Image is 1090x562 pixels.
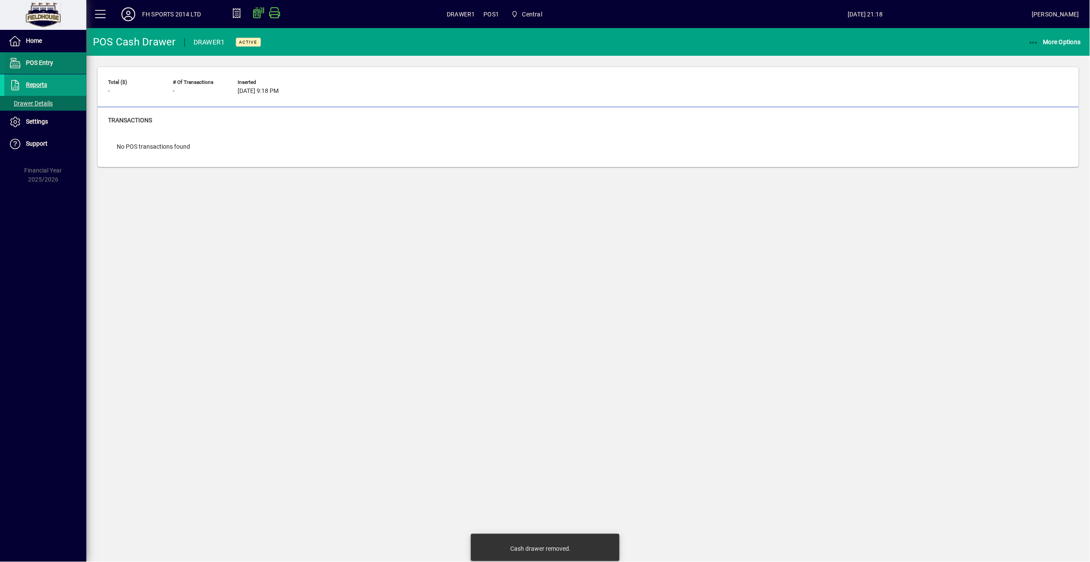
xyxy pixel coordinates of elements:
span: Support [26,140,48,147]
div: FH SPORTS 2014 LTD [142,7,201,21]
a: Drawer Details [4,96,86,111]
span: POS Entry [26,59,53,66]
div: Cash drawer removed. [511,544,571,553]
button: More Options [1026,34,1084,50]
div: POS Cash Drawer [93,35,176,49]
span: DRAWER1 [447,7,475,21]
div: No POS transactions found [108,134,199,160]
div: [PERSON_NAME] [1032,7,1079,21]
span: Transactions [108,117,152,124]
span: - [108,88,110,95]
span: Total ($) [108,80,160,85]
a: Home [4,30,86,52]
span: Reports [26,81,47,88]
button: Profile [114,6,142,22]
span: Central [522,7,542,21]
span: [DATE] 21:18 [699,7,1032,21]
span: # of Transactions [173,80,225,85]
span: Central [508,6,546,22]
a: Settings [4,111,86,133]
span: Home [26,37,42,44]
span: Drawer Details [9,100,53,107]
span: [DATE] 9:18 PM [238,88,279,95]
div: DRAWER1 [194,35,225,49]
span: - [173,88,175,95]
span: More Options [1029,38,1081,45]
a: POS Entry [4,52,86,74]
span: POS1 [484,7,499,21]
span: Settings [26,118,48,125]
span: Active [239,39,257,45]
span: Inserted [238,80,289,85]
a: Support [4,133,86,155]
